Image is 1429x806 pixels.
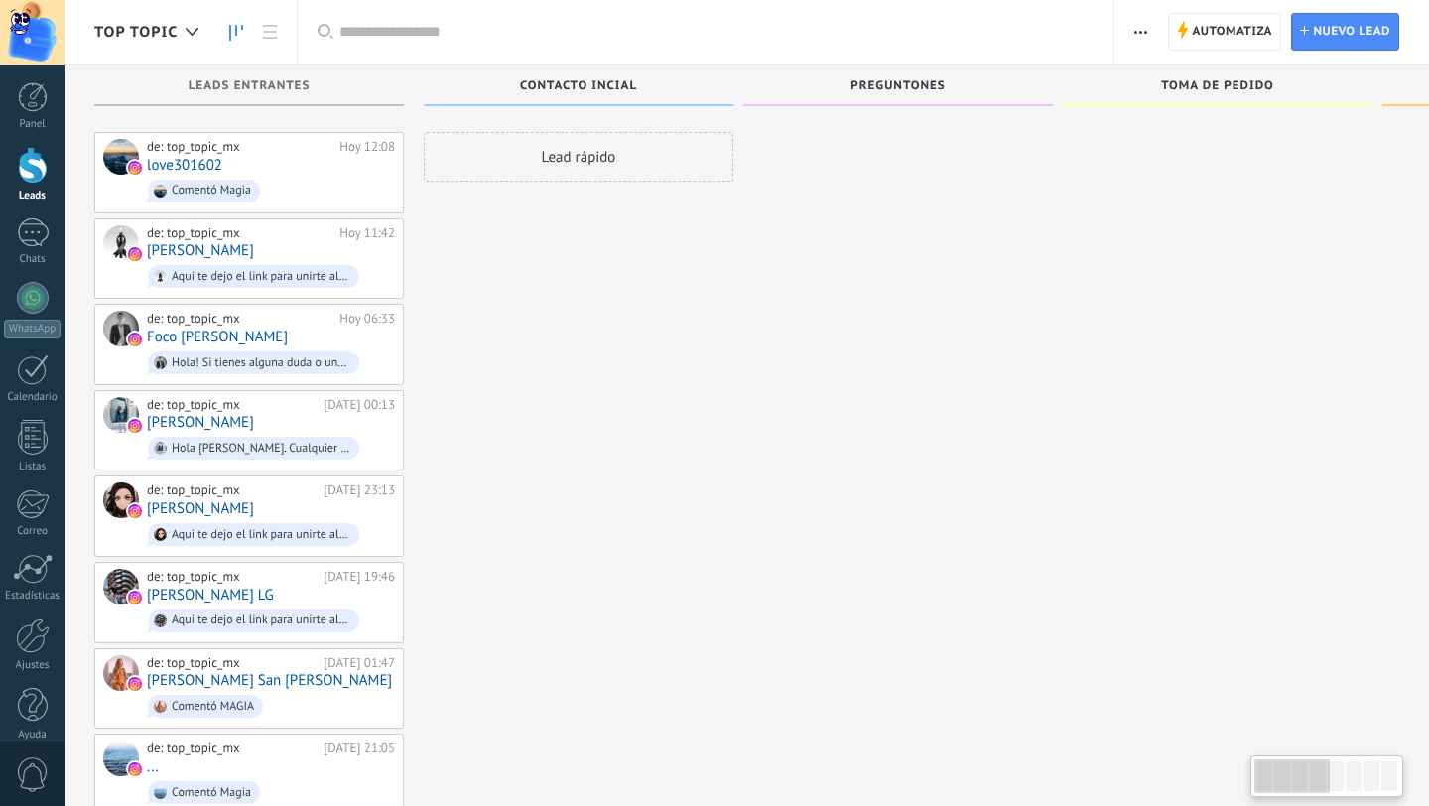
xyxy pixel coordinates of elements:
[172,786,251,800] div: Comentó Magia
[189,79,311,93] span: Leads Entrantes
[147,225,332,241] div: de: top_topic_mx
[1168,13,1281,51] a: Automatiza
[147,157,222,174] a: love301602
[147,569,317,585] div: de: top_topic_mx
[128,419,142,433] img: instagram.svg
[147,500,254,517] a: [PERSON_NAME]
[753,79,1043,96] div: PREGUNTONES
[1161,79,1274,93] span: TOMA DE PEDIDO
[147,672,392,689] a: [PERSON_NAME] San [PERSON_NAME]
[147,311,332,327] div: de: top_topic_mx
[128,504,142,518] img: instagram.svg
[103,569,139,604] div: A D R I A N LG
[520,79,637,93] span: Contacto iNCIAL
[1313,14,1390,50] span: Nuevo lead
[1291,13,1399,51] a: Nuevo lead
[128,161,142,175] img: instagram.svg
[424,132,733,182] div: Lead rápido
[324,482,395,498] div: [DATE] 23:13
[339,311,395,327] div: Hoy 06:33
[103,397,139,433] div: Adriana Torres
[147,242,254,259] a: [PERSON_NAME]
[850,79,946,93] span: PREGUNTONES
[94,23,178,42] span: TOP TOPIC
[172,700,254,714] div: Comentó MAGIA
[128,247,142,261] img: instagram.svg
[324,397,395,413] div: [DATE] 00:13
[434,79,723,96] div: Contacto iNCIAL
[339,225,395,241] div: Hoy 11:42
[172,613,350,627] div: Aqui te dejo el link para unirte al grupo, 👇🏻 si no puedes unirte por aqui, puedes comentar la pa...
[147,397,317,413] div: de: top_topic_mx
[103,225,139,261] div: Jesus Zamora
[4,525,62,538] div: Correo
[147,587,274,604] a: [PERSON_NAME] LG
[147,758,159,775] a: ...
[172,442,350,456] div: Hola [PERSON_NAME]. Cualquier duda que tengas me puedes decir vale? Es un gusto atenderte ;)
[128,762,142,776] img: instagram.svg
[4,729,62,741] div: Ayuda
[172,528,350,542] div: Aqui te dejo el link para unirte al grupo, 👇🏻 si no puedes unirte por aqui, puedes comentar la pa...
[104,79,394,96] div: Leads Entrantes
[147,414,254,431] a: [PERSON_NAME]
[103,482,139,518] div: Edith Fernández
[147,740,317,756] div: de: top_topic_mx
[147,139,332,155] div: de: top_topic_mx
[147,329,288,345] a: Foco [PERSON_NAME]
[128,591,142,604] img: instagram.svg
[324,655,395,671] div: [DATE] 01:47
[128,677,142,691] img: instagram.svg
[4,590,62,603] div: Estadísticas
[147,482,317,498] div: de: top_topic_mx
[128,333,142,346] img: instagram.svg
[172,356,350,370] div: Hola! Si tienes alguna duda o un pedido especial puedes hacérnoslo saber ☺️
[4,253,62,266] div: Chats
[4,461,62,473] div: Listas
[324,740,395,756] div: [DATE] 21:05
[103,655,139,691] div: Kassandra San Andrés
[1073,79,1363,96] div: TOMA DE PEDIDO
[4,320,61,338] div: WhatsApp
[1192,14,1272,50] span: Automatiza
[103,139,139,175] div: love301602
[4,659,62,672] div: Ajustes
[324,569,395,585] div: [DATE] 19:46
[103,311,139,346] div: Foco Romo
[4,391,62,404] div: Calendario
[4,190,62,202] div: Leads
[172,184,251,198] div: Comentó Magia
[4,118,62,131] div: Panel
[172,270,350,284] div: Aqui te dejo el link para unirte al grupo, 👇🏻 si no puedes unirte por aqui, puedes comentar la pa...
[147,655,317,671] div: de: top_topic_mx
[339,139,395,155] div: Hoy 12:08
